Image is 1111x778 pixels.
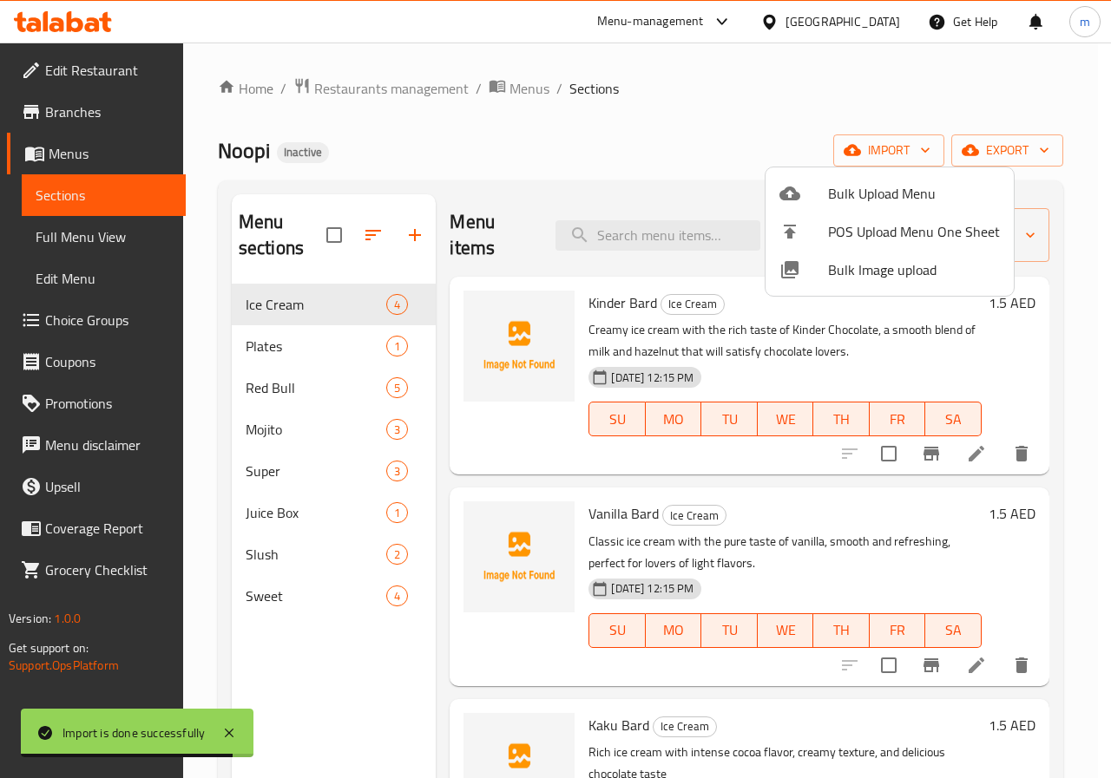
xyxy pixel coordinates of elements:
[828,221,1000,242] span: POS Upload Menu One Sheet
[828,183,1000,204] span: Bulk Upload Menu
[828,259,1000,280] span: Bulk Image upload
[766,174,1014,212] li: Upload bulk menu
[766,212,1014,251] li: POS Upload Menu One Sheet
[62,723,205,742] div: Import is done successfully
